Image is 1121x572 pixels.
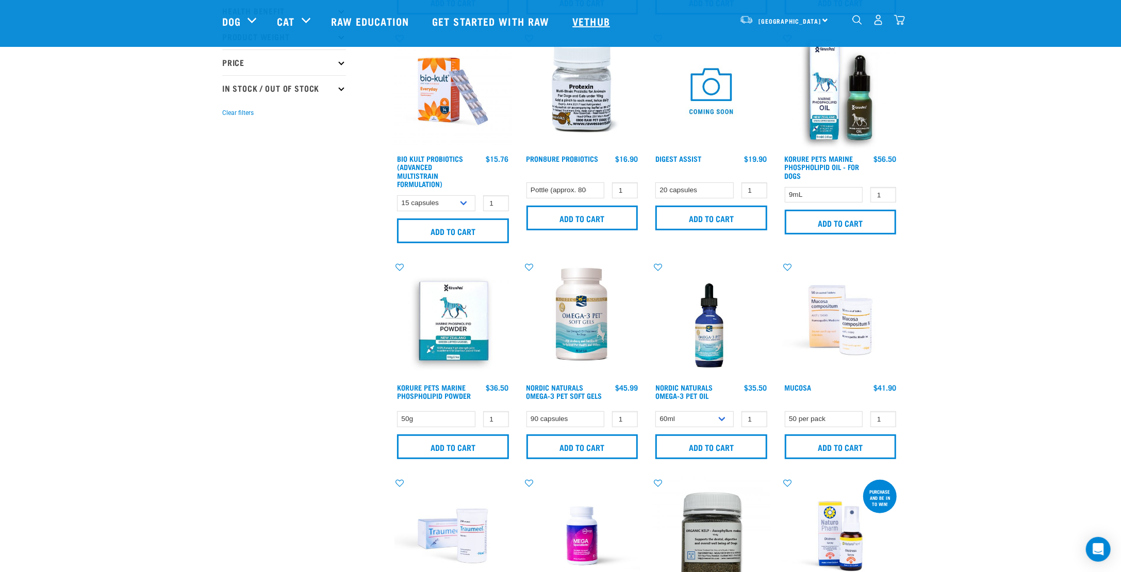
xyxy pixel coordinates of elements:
div: $36.50 [486,383,509,392]
div: $56.50 [873,155,896,163]
img: Bottle Of 60ml Omega3 For Pets [653,262,770,379]
div: Open Intercom Messenger [1086,537,1111,562]
a: Bio Kult Probiotics (Advanced Multistrain Formulation) [397,157,463,186]
input: Add to cart [397,434,509,459]
input: Add to cart [655,206,767,230]
input: Add to cart [526,206,638,230]
input: 1 [741,411,767,427]
a: Vethub [562,1,623,42]
input: 1 [483,411,509,427]
img: 2023 AUG RE Product1724 [394,33,512,150]
div: $15.76 [486,155,509,163]
a: Nordic Naturals Omega-3 Pet Oil [655,385,713,397]
img: POWDER01 65ae0065 919d 4332 9357 5d1113de9ef1 1024x1024 [394,262,512,379]
a: Mucosa [785,385,812,389]
img: OI Lfront 1024x1024 [782,33,899,150]
a: ProN8ure Probiotics [526,157,599,160]
img: home-icon@2x.png [894,14,905,25]
input: 1 [612,182,638,198]
a: Get started with Raw [422,1,562,42]
input: 1 [870,411,896,427]
img: COMING SOON [653,33,770,150]
input: Add to cart [785,434,897,459]
img: Bottle Of Omega3 Pet With 90 Capsules For Pets [524,262,641,379]
a: Raw Education [321,1,422,42]
input: 1 [741,182,767,198]
input: 1 [612,411,638,427]
a: Dog [222,13,241,29]
input: 1 [483,195,509,211]
img: home-icon-1@2x.png [852,15,862,25]
a: Korure Pets Marine Phospholipid Oil - for Dogs [785,157,860,177]
div: $16.90 [615,155,638,163]
span: [GEOGRAPHIC_DATA] [759,19,821,23]
img: van-moving.png [739,15,753,24]
a: Korure Pets Marine Phospholipid Powder [397,385,471,397]
input: Add to cart [526,434,638,459]
a: Nordic Naturals Omega-3 Pet Soft Gels [526,385,602,397]
img: RE Product Shoot 2023 Nov8652 [782,262,899,379]
img: Plastic Bottle Of Protexin For Dogs And Cats [524,33,641,150]
input: Add to cart [785,210,897,234]
div: Purchase and be in to win! [863,484,897,512]
p: Price [222,49,346,75]
div: $35.50 [745,383,767,392]
div: $41.90 [873,383,896,392]
img: user.png [873,14,884,25]
p: In Stock / Out Of Stock [222,75,346,101]
input: Add to cart [397,218,509,243]
input: Add to cart [655,434,767,459]
div: $19.90 [745,155,767,163]
div: $45.99 [615,383,638,392]
button: Clear filters [222,108,254,117]
a: Cat [277,13,294,29]
input: 1 [870,187,896,203]
a: Digest Assist [655,157,701,160]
